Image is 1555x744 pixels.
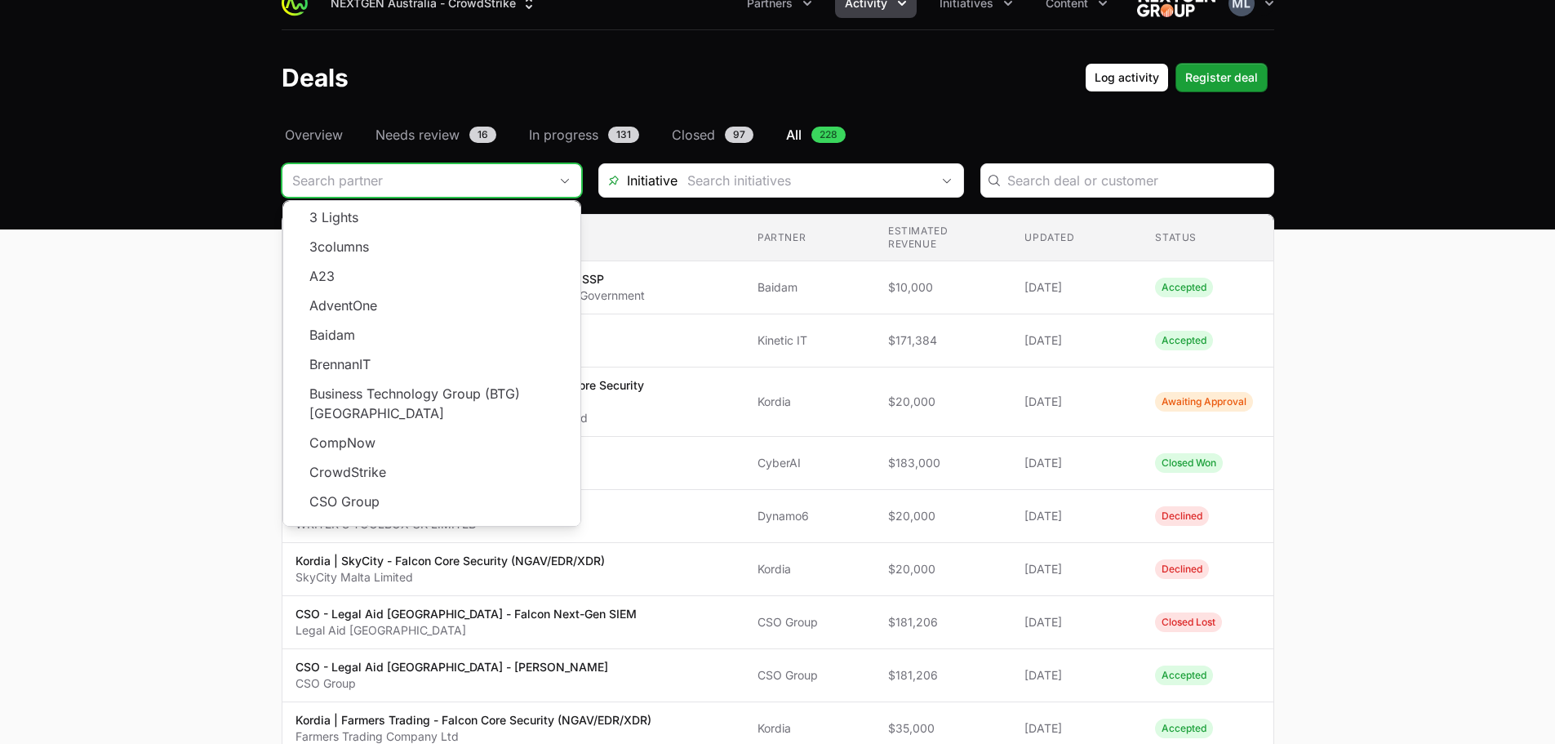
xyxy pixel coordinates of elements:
span: All [786,125,802,145]
a: In progress131 [526,125,642,145]
p: SkyCity Malta Limited [295,569,605,586]
span: [DATE] [1024,332,1129,349]
div: Open [931,164,963,197]
span: 16 [469,127,496,143]
p: CSO Group [295,675,608,692]
p: Kordia | Farmers Trading - Falcon Core Security (NGAV/EDR/XDR) [295,712,651,728]
span: Kordia [758,720,862,737]
span: $35,000 [888,720,998,737]
span: $181,206 [888,667,998,684]
span: [DATE] [1024,394,1129,410]
span: 97 [725,127,753,143]
span: $20,000 [888,394,998,410]
th: Status [1142,215,1273,261]
button: Register deal [1175,63,1268,92]
span: [DATE] [1024,667,1129,684]
span: [DATE] [1024,614,1129,630]
span: [DATE] [1024,561,1129,577]
a: Needs review16 [372,125,500,145]
span: [DATE] [1024,279,1129,296]
p: Kordia | SkyCity - Falcon Core Security (NGAV/EDR/XDR) [295,553,605,569]
h1: Deals [282,63,349,92]
button: Log activity [1085,63,1169,92]
span: CyberAI [758,455,862,471]
p: CSO - Legal Aid [GEOGRAPHIC_DATA] - [PERSON_NAME] [295,659,608,675]
span: Baidam [758,279,862,296]
span: [DATE] [1024,720,1129,737]
span: Overview [285,125,343,145]
span: $20,000 [888,561,998,577]
span: Kordia [758,561,862,577]
input: Search initiatives [678,164,931,197]
a: All228 [783,125,849,145]
p: Legal Aid [GEOGRAPHIC_DATA] [295,622,637,639]
span: Closed [672,125,715,145]
span: 131 [608,127,639,143]
div: Primary actions [1085,63,1268,92]
span: Kordia [758,394,862,410]
span: CSO Group [758,614,862,630]
th: Estimated revenue [875,215,1011,261]
span: $181,206 [888,614,998,630]
span: Register deal [1185,68,1258,87]
input: Search partner [282,164,549,197]
nav: Deals navigation [282,125,1274,145]
span: [DATE] [1024,508,1129,524]
span: Initiative [599,171,678,190]
a: Closed97 [669,125,757,145]
span: $10,000 [888,279,998,296]
span: [DATE] [1024,455,1129,471]
th: Partner [744,215,875,261]
span: $171,384 [888,332,998,349]
p: CSO - Legal Aid [GEOGRAPHIC_DATA] - Falcon Next-Gen SIEM [295,606,637,622]
span: $20,000 [888,508,998,524]
th: Updated [1011,215,1142,261]
span: Log activity [1095,68,1159,87]
span: Kinetic IT [758,332,862,349]
span: Needs review [375,125,460,145]
span: In progress [529,125,598,145]
span: Dynamo6 [758,508,862,524]
a: Overview [282,125,346,145]
span: $183,000 [888,455,998,471]
input: Search deal or customer [1007,171,1264,190]
div: Close [549,164,581,197]
span: CSO Group [758,667,862,684]
span: 228 [811,127,846,143]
